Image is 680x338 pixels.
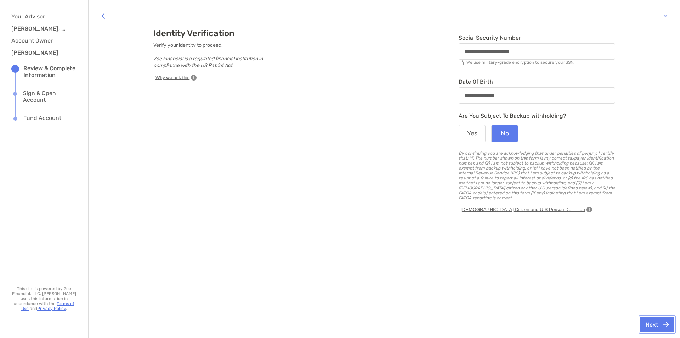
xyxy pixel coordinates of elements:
[153,74,199,81] button: Why we ask this
[11,49,68,56] h3: [PERSON_NAME]
[640,317,674,332] button: Next
[459,60,464,65] img: icon lock
[153,42,274,69] p: Verify your identity to proceed.
[11,25,68,32] h3: [PERSON_NAME], CFP®
[23,115,61,122] div: Fund Account
[459,93,615,99] input: Date of Birth
[11,13,72,20] h4: Your Advisor
[459,125,486,142] button: Yes
[11,37,72,44] h4: Account Owner
[153,56,263,68] i: Zoe Financial is a regulated financial institution in compliance with the US Patriot Act.
[663,12,668,20] img: button icon
[459,111,566,119] label: Are you subject to backup withholding?
[491,125,518,142] button: No
[37,306,66,311] a: Privacy Policy
[101,12,109,20] img: button icon
[459,151,615,200] p: By continuing you are acknowledging that under penalties of perjury, I certify that: (1) The numb...
[466,60,574,65] span: We use military-grade encryption to secure your SSN.
[461,206,585,213] span: [DEMOGRAPHIC_DATA] Citizen and U.S Person Definition
[153,28,274,38] h3: Identity Verification
[23,90,77,103] div: Sign & Open Account
[23,65,77,78] div: Review & Complete Information
[459,206,594,213] button: [DEMOGRAPHIC_DATA] Citizen and U.S Person Definition
[11,286,77,311] p: This site is powered by Zoe Financial, LLC. [PERSON_NAME] uses this information in accordance wit...
[459,49,615,55] input: Social Security Number
[459,78,615,85] span: Date of Birth
[155,74,189,81] span: Why we ask this
[459,34,615,41] span: Social Security Number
